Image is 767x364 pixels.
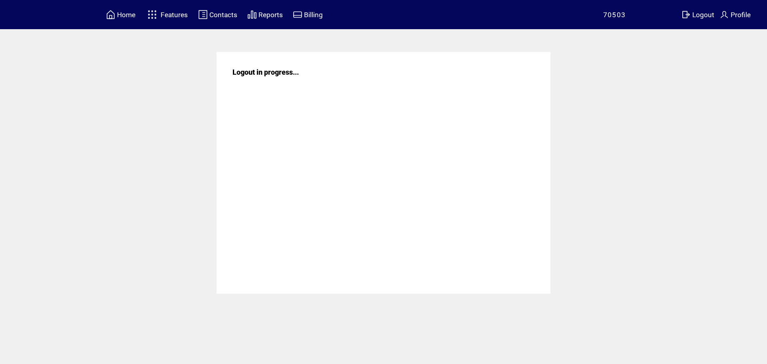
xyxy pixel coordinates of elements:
span: Logout in progress... [232,68,299,76]
img: features.svg [145,8,159,21]
img: contacts.svg [198,10,208,20]
a: Logout [680,8,718,21]
span: Reports [258,11,283,19]
span: 70503 [603,11,626,19]
a: Features [144,7,189,22]
a: Home [105,8,137,21]
span: Logout [692,11,714,19]
a: Contacts [197,8,238,21]
span: Profile [731,11,751,19]
span: Billing [304,11,323,19]
img: profile.svg [719,10,729,20]
a: Reports [246,8,284,21]
a: Billing [292,8,324,21]
a: Profile [718,8,752,21]
img: creidtcard.svg [293,10,302,20]
img: home.svg [106,10,115,20]
span: Home [117,11,135,19]
span: Features [161,11,188,19]
span: Contacts [209,11,237,19]
img: exit.svg [681,10,691,20]
img: chart.svg [247,10,257,20]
